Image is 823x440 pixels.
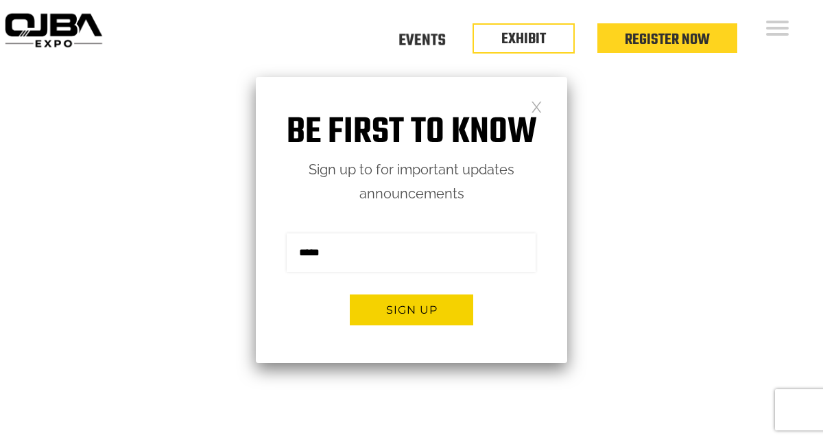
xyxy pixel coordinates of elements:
[625,28,710,51] a: Register Now
[501,27,546,51] a: EXHIBIT
[531,100,542,112] a: Close
[256,111,567,154] h1: Be first to know
[256,158,567,206] p: Sign up to for important updates announcements
[350,294,473,325] button: Sign up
